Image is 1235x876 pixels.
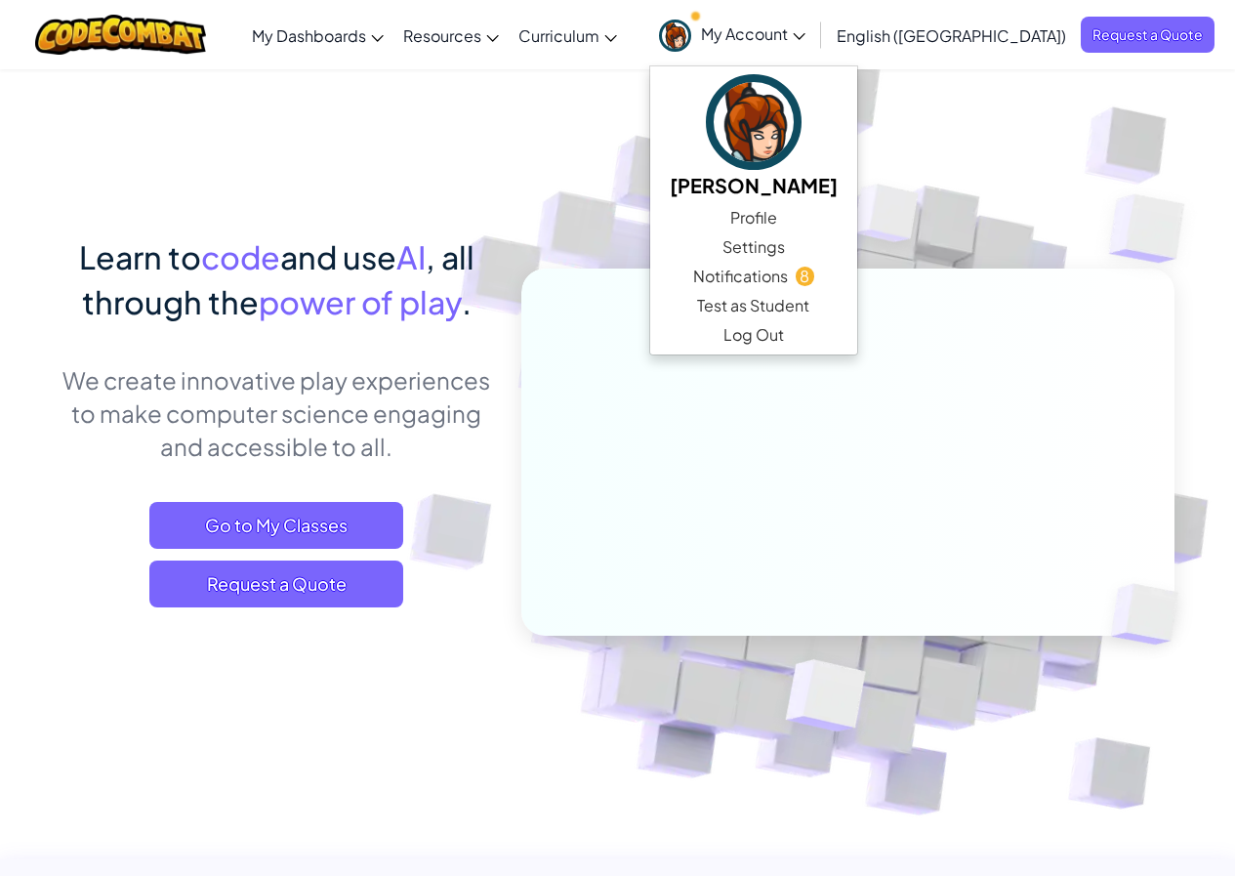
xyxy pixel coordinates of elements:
[650,232,857,262] a: Settings
[650,320,857,350] a: Log Out
[509,9,627,62] a: Curriculum
[79,237,201,276] span: Learn to
[403,25,481,46] span: Resources
[518,25,599,46] span: Curriculum
[706,74,802,170] img: avatar
[837,25,1066,46] span: English ([GEOGRAPHIC_DATA])
[649,4,815,65] a: My Account
[701,23,805,44] span: My Account
[259,282,462,321] span: power of play
[670,170,838,200] h5: [PERSON_NAME]
[816,146,957,291] img: Overlap cubes
[35,15,206,55] img: CodeCombat logo
[1081,17,1214,53] a: Request a Quote
[393,9,509,62] a: Resources
[1078,543,1224,686] img: Overlap cubes
[796,267,814,285] span: 8
[396,237,426,276] span: AI
[650,291,857,320] a: Test as Student
[650,203,857,232] a: Profile
[149,561,403,607] a: Request a Quote
[62,363,492,463] p: We create innovative play experiences to make computer science engaging and accessible to all.
[827,9,1076,62] a: English ([GEOGRAPHIC_DATA])
[242,9,393,62] a: My Dashboards
[280,237,396,276] span: and use
[201,237,280,276] span: code
[659,20,691,52] img: avatar
[252,25,366,46] span: My Dashboards
[737,618,912,780] img: Overlap cubes
[650,71,857,203] a: [PERSON_NAME]
[650,262,857,291] a: Notifications8
[149,502,403,549] a: Go to My Classes
[693,265,788,288] span: Notifications
[462,282,472,321] span: .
